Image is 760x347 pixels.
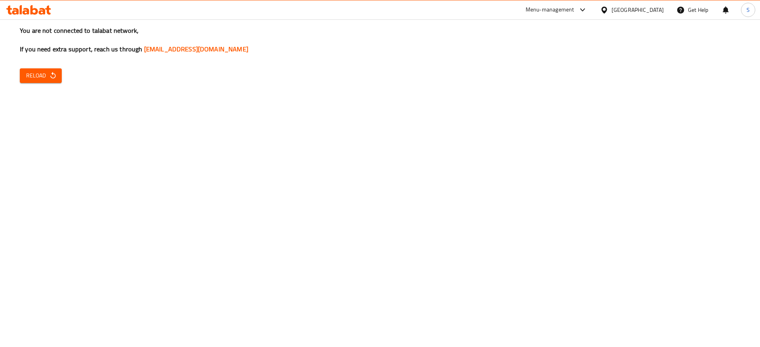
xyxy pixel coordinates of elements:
[747,6,750,14] span: S
[26,71,55,81] span: Reload
[144,43,248,55] a: [EMAIL_ADDRESS][DOMAIN_NAME]
[20,68,62,83] button: Reload
[612,6,664,14] div: [GEOGRAPHIC_DATA]
[526,5,574,15] div: Menu-management
[20,26,740,54] h3: You are not connected to talabat network, If you need extra support, reach us through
